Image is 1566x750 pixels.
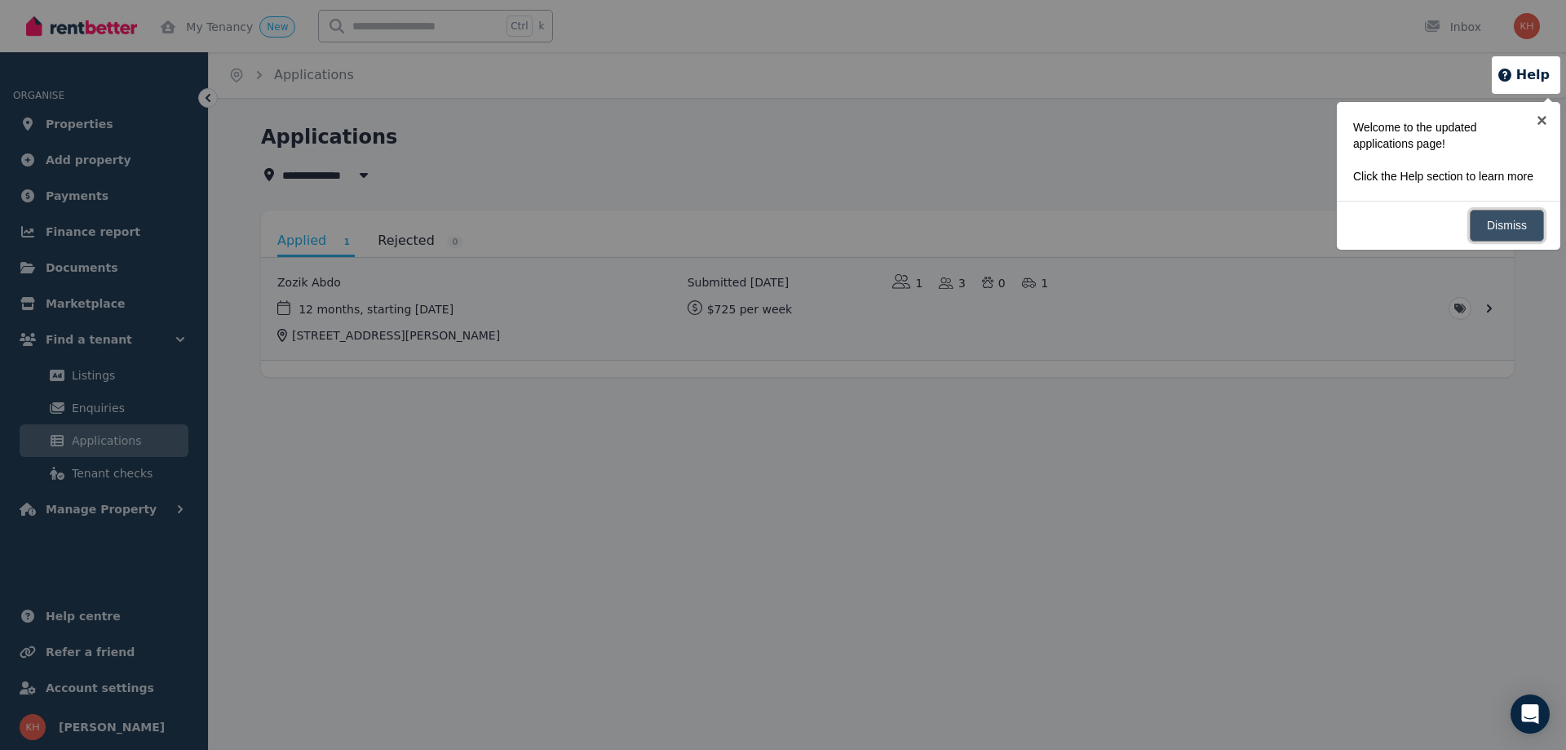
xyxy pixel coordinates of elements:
button: Help [1497,65,1550,85]
p: Welcome to the updated applications page! [1353,119,1534,152]
p: Click the Help section to learn more [1353,168,1534,184]
a: Dismiss [1470,210,1544,242]
a: × [1524,102,1560,139]
div: Open Intercom Messenger [1511,695,1550,734]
